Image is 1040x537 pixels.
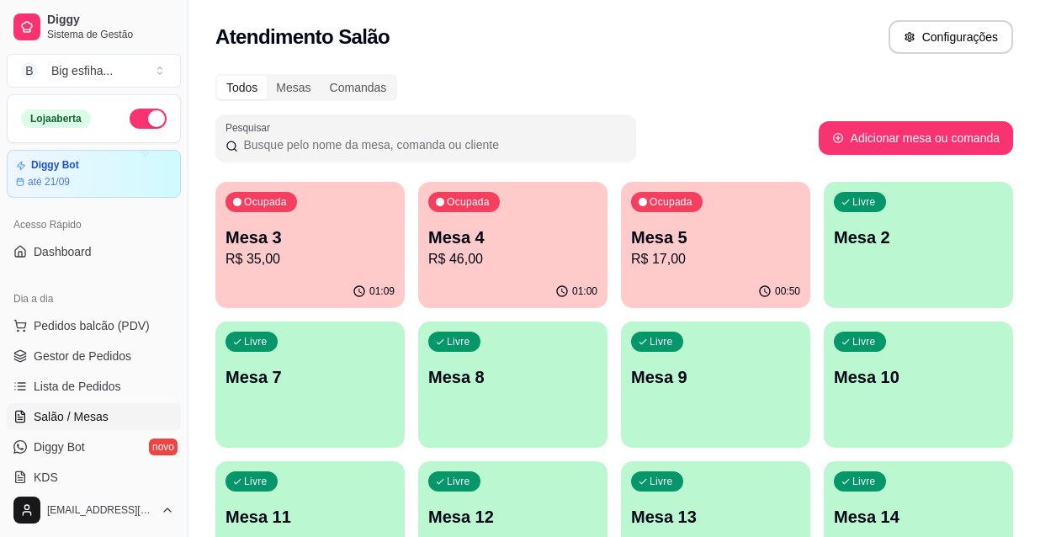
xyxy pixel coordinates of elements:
p: Livre [244,475,268,488]
button: LivreMesa 9 [621,322,810,448]
a: DiggySistema de Gestão [7,7,181,47]
p: Livre [650,335,673,348]
p: Livre [852,475,876,488]
span: Diggy [47,13,174,28]
p: R$ 17,00 [631,249,800,269]
div: Acesso Rápido [7,211,181,238]
p: R$ 46,00 [428,249,597,269]
button: LivreMesa 10 [824,322,1013,448]
p: Livre [447,475,470,488]
p: Mesa 7 [226,365,395,389]
p: Mesa 14 [834,505,1003,529]
p: Mesa 11 [226,505,395,529]
span: Diggy Bot [34,439,85,455]
p: Mesa 12 [428,505,597,529]
span: [EMAIL_ADDRESS][DOMAIN_NAME] [47,503,154,517]
button: OcupadaMesa 4R$ 46,0001:00 [418,182,608,308]
span: Lista de Pedidos [34,378,121,395]
a: Gestor de Pedidos [7,343,181,370]
a: Salão / Mesas [7,403,181,430]
p: Ocupada [244,195,287,209]
p: Mesa 5 [631,226,800,249]
p: Ocupada [650,195,692,209]
p: Mesa 9 [631,365,800,389]
p: Livre [852,335,876,348]
span: Gestor de Pedidos [34,348,131,364]
p: Ocupada [447,195,490,209]
p: 00:50 [775,284,800,298]
div: Loja aberta [21,109,91,128]
input: Pesquisar [238,136,626,153]
button: LivreMesa 7 [215,322,405,448]
button: OcupadaMesa 3R$ 35,0001:09 [215,182,405,308]
article: Diggy Bot [31,159,79,172]
p: Mesa 10 [834,365,1003,389]
button: [EMAIL_ADDRESS][DOMAIN_NAME] [7,490,181,530]
span: Sistema de Gestão [47,28,174,41]
span: KDS [34,469,58,486]
div: Big esfiha ... [51,62,113,79]
p: 01:00 [572,284,597,298]
h2: Atendimento Salão [215,24,390,51]
button: Alterar Status [130,109,167,129]
p: 01:09 [369,284,395,298]
button: Pedidos balcão (PDV) [7,312,181,339]
a: KDS [7,464,181,491]
a: Lista de Pedidos [7,373,181,400]
p: Mesa 4 [428,226,597,249]
p: Livre [852,195,876,209]
p: R$ 35,00 [226,249,395,269]
article: até 21/09 [28,175,70,189]
p: Livre [244,335,268,348]
button: Configurações [889,20,1013,54]
span: Pedidos balcão (PDV) [34,317,150,334]
a: Diggy Botaté 21/09 [7,150,181,198]
p: Mesa 13 [631,505,800,529]
p: Mesa 2 [834,226,1003,249]
button: LivreMesa 8 [418,322,608,448]
span: B [21,62,38,79]
div: Dia a dia [7,285,181,312]
div: Todos [217,76,267,99]
button: Select a team [7,54,181,88]
div: Mesas [267,76,320,99]
label: Pesquisar [226,120,276,135]
div: Comandas [321,76,396,99]
span: Dashboard [34,243,92,260]
p: Livre [650,475,673,488]
span: Salão / Mesas [34,408,109,425]
a: Diggy Botnovo [7,433,181,460]
p: Mesa 8 [428,365,597,389]
button: OcupadaMesa 5R$ 17,0000:50 [621,182,810,308]
p: Livre [447,335,470,348]
button: LivreMesa 2 [824,182,1013,308]
a: Dashboard [7,238,181,265]
p: Mesa 3 [226,226,395,249]
button: Adicionar mesa ou comanda [819,121,1013,155]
